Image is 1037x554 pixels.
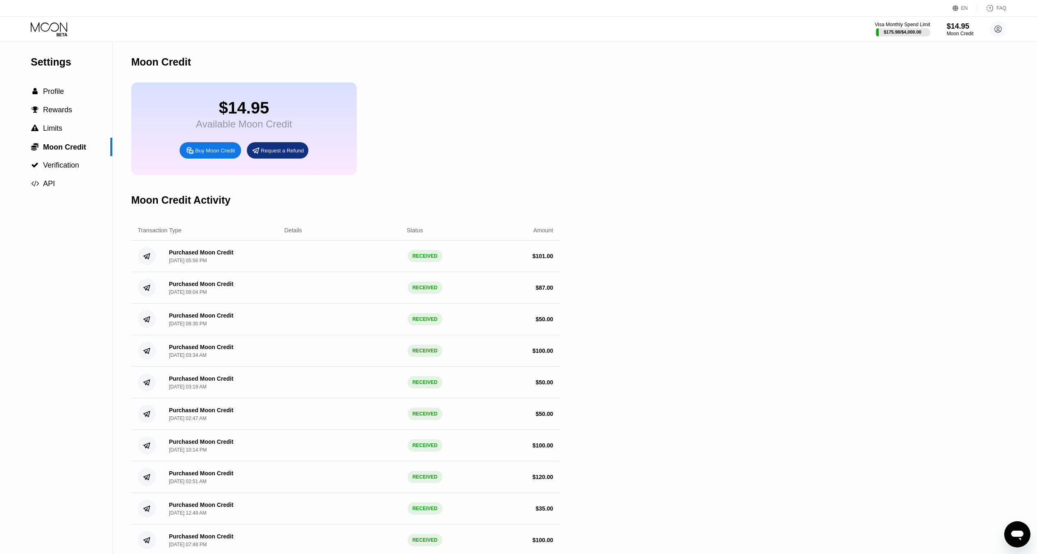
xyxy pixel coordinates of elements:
[169,533,233,540] div: Purchased Moon Credit
[31,125,39,132] span: 
[43,161,79,169] span: Verification
[196,99,292,117] div: $14.95
[961,5,968,11] div: EN
[532,253,553,259] div: $ 101.00
[536,316,553,322] div: $ 50.00
[43,124,62,132] span: Limits
[169,249,233,256] div: Purchased Moon Credit
[947,31,973,36] div: Moon Credit
[31,161,39,169] span: 
[169,375,233,382] div: Purchased Moon Credit
[533,227,553,234] div: Amount
[532,347,553,354] div: $ 100.00
[32,88,38,95] span: 
[169,321,207,327] div: [DATE] 08:30 PM
[947,22,973,36] div: $14.95Moon Credit
[169,312,233,319] div: Purchased Moon Credit
[532,537,553,543] div: $ 100.00
[43,106,72,114] span: Rewards
[31,106,39,114] div: 
[32,106,39,114] span: 
[180,142,241,159] div: Buy Moon Credit
[169,502,233,508] div: Purchased Moon Credit
[532,474,553,480] div: $ 120.00
[138,227,182,234] div: Transaction Type
[169,258,207,263] div: [DATE] 05:56 PM
[285,227,302,234] div: Details
[31,88,39,95] div: 
[196,118,292,130] div: Available Moon Credit
[169,289,207,295] div: [DATE] 08:04 PM
[169,510,207,516] div: [DATE] 12:49 AM
[169,407,233,413] div: Purchased Moon Credit
[408,439,442,452] div: RECEIVED
[169,384,207,390] div: [DATE] 03:19 AM
[536,379,553,386] div: $ 50.00
[195,147,235,154] div: Buy Moon Credit
[261,147,304,154] div: Request a Refund
[407,227,423,234] div: Status
[875,22,930,36] div: Visa Monthly Spend Limit$175.98/$4,000.00
[169,438,233,445] div: Purchased Moon Credit
[169,352,207,358] div: [DATE] 03:34 AM
[408,534,442,546] div: RECEIVED
[953,4,978,12] div: EN
[31,143,39,151] span: 
[169,415,207,421] div: [DATE] 02:47 AM
[978,4,1006,12] div: FAQ
[408,313,442,325] div: RECEIVED
[31,180,39,187] span: 
[31,56,112,68] div: Settings
[43,87,64,95] span: Profile
[532,442,553,449] div: $ 100.00
[408,502,442,515] div: RECEIVED
[169,542,207,547] div: [DATE] 07:48 PM
[408,345,442,357] div: RECEIVED
[947,22,973,31] div: $14.95
[408,250,442,262] div: RECEIVED
[169,479,207,484] div: [DATE] 02:51 AM
[536,284,553,291] div: $ 87.00
[247,142,308,159] div: Request a Refund
[536,411,553,417] div: $ 50.00
[884,30,921,34] div: $175.98 / $4,000.00
[131,56,191,68] div: Moon Credit
[43,179,55,188] span: API
[169,447,207,453] div: [DATE] 10:14 PM
[43,143,86,151] span: Moon Credit
[169,281,233,287] div: Purchased Moon Credit
[1004,521,1030,547] iframe: Кнопка запуска окна обмена сообщениями
[408,471,442,483] div: RECEIVED
[536,505,553,512] div: $ 35.00
[408,282,442,294] div: RECEIVED
[131,194,230,206] div: Moon Credit Activity
[169,344,233,350] div: Purchased Moon Credit
[996,5,1006,11] div: FAQ
[408,376,442,388] div: RECEIVED
[169,470,233,477] div: Purchased Moon Credit
[408,408,442,420] div: RECEIVED
[875,22,930,27] div: Visa Monthly Spend Limit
